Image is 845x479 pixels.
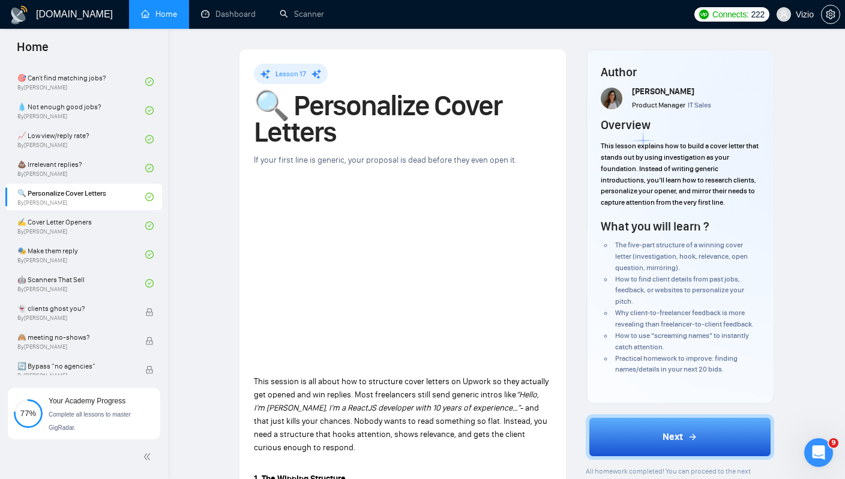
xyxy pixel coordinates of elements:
button: setting [821,5,840,24]
span: Home [7,38,58,64]
span: This lesson explains how to build a cover letter that stands out by using investigation as your f... [601,142,759,206]
span: By [PERSON_NAME] [17,315,133,322]
span: check-circle [145,250,154,259]
span: lock [145,337,154,345]
span: 222 [751,8,764,21]
img: upwork-logo.png [699,10,709,19]
span: check-circle [145,221,154,230]
span: If your first line is generic, your proposal is dead before they even open it. [254,155,517,165]
a: 💧 Not enough good jobs?By[PERSON_NAME] [17,97,145,124]
span: check-circle [145,77,154,86]
em: “Hello, I’m [PERSON_NAME], I’m a ReactJS developer with 10 years of experience…” [254,390,539,413]
a: 💩 Irrelevant replies?By[PERSON_NAME] [17,155,145,181]
span: 👻 clients ghost you? [17,303,133,315]
span: Practical homework to improve: finding names/details in your next 20 bids. [615,354,738,374]
span: By [PERSON_NAME] [17,343,133,351]
a: 🎯 Can't find matching jobs?By[PERSON_NAME] [17,68,145,95]
span: How to find client details from past jobs, feedback, or websites to personalize your pitch. [615,275,744,306]
span: user [780,10,788,19]
h4: What you will learn ? [601,218,709,235]
span: [PERSON_NAME] [632,86,694,97]
iframe: To enrich screen reader interactions, please activate Accessibility in Grammarly extension settings [254,186,552,354]
span: lock [145,308,154,316]
a: setting [821,10,840,19]
span: Complete all lessons to master GigRadar. [49,411,131,431]
a: ✍️ Cover Letter OpenersBy[PERSON_NAME] [17,212,145,239]
span: check-circle [145,164,154,172]
a: dashboardDashboard [201,9,256,19]
a: 🔍 Personalize Cover LettersBy[PERSON_NAME] [17,184,145,210]
span: How to use “screaming names” to instantly catch attention. [615,331,749,351]
span: Your Academy Progress [49,397,125,405]
img: logo [10,5,29,25]
span: 🙈 meeting no-shows? [17,331,133,343]
span: check-circle [145,106,154,115]
span: setting [822,10,840,19]
span: 9 [829,438,838,448]
span: - and that just kills your chances. Nobody wants to read something so flat. Instead, you need a s... [254,403,547,453]
span: Why client-to-freelancer feedback is more revealing than freelancer-to-client feedback. [615,309,754,328]
span: Connects: [712,8,748,21]
span: Lesson 17 [275,70,306,78]
a: 🤖 Scanners That SellBy[PERSON_NAME] [17,270,145,297]
a: 📈 Low view/reply rate?By[PERSON_NAME] [17,126,145,152]
span: check-circle [145,279,154,288]
span: 🔄 Bypass “no agencies” [17,360,133,372]
span: check-circle [145,135,154,143]
span: check-circle [145,193,154,201]
span: IT Sales [688,101,711,109]
a: searchScanner [280,9,324,19]
img: tamara_levit_pic.png [601,88,622,109]
h1: 🔍 Personalize Cover Letters [254,92,552,145]
span: The five-part structure of a winning cover letter (investigation, hook, relevance, open question,... [615,241,748,272]
span: Next [663,430,683,444]
a: 🎭 Make them replyBy[PERSON_NAME] [17,241,145,268]
h4: Author [601,64,760,80]
span: This session is all about how to structure cover letters on Upwork so they actually get opened an... [254,376,549,400]
span: Product Manager [632,101,685,109]
span: By [PERSON_NAME] [17,372,133,379]
h4: Overview [601,116,651,133]
button: Next [586,414,775,460]
span: lock [145,366,154,374]
span: 77% [14,409,43,417]
span: double-left [143,451,155,463]
a: homeHome [141,9,177,19]
iframe: Intercom live chat [804,438,833,467]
